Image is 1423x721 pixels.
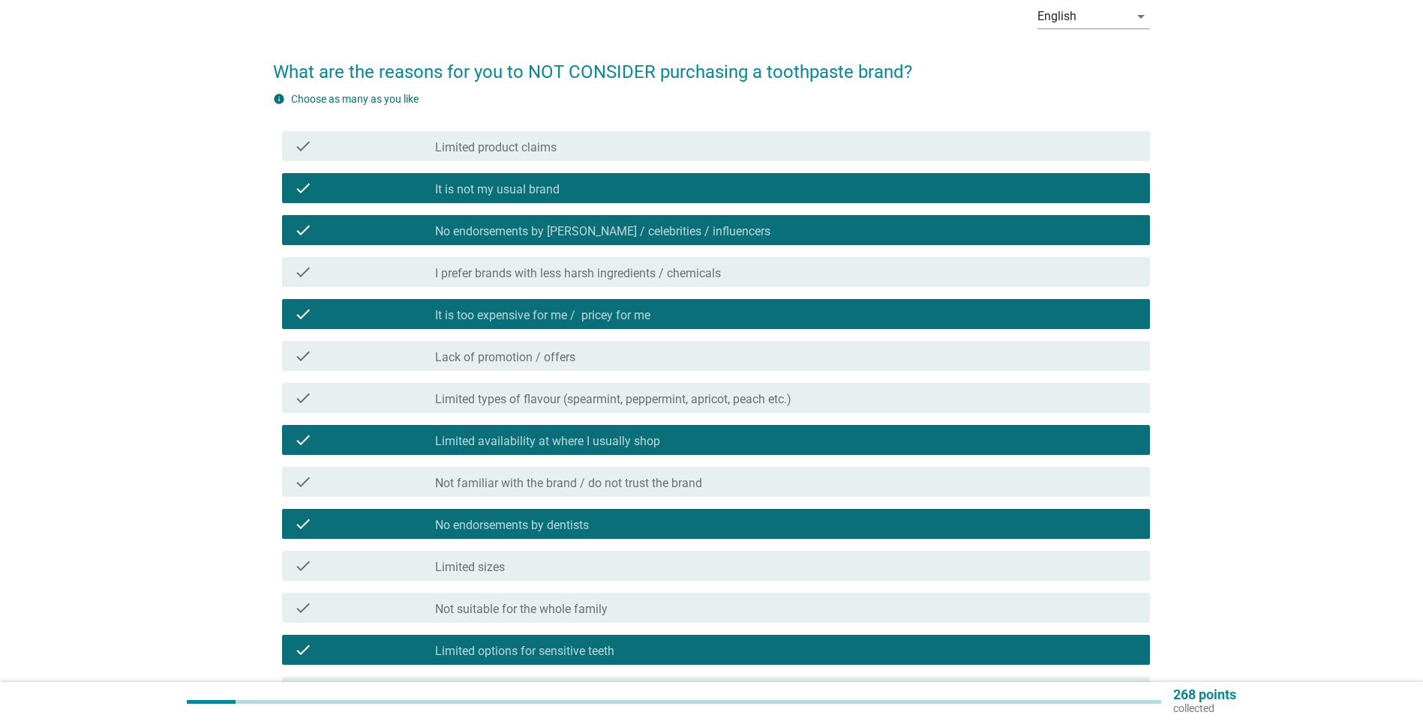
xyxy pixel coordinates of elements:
i: check [294,473,312,491]
label: Choose as many as you like [291,93,419,105]
i: check [294,221,312,239]
i: check [294,389,312,407]
label: Limited types of flavour (spearmint, peppermint, apricot, peach etc.) [435,392,791,407]
i: check [294,599,312,617]
div: English [1037,10,1076,23]
i: check [294,179,312,197]
label: Not familiar with the brand / do not trust the brand [435,476,702,491]
i: info [273,93,285,105]
i: check [294,263,312,281]
p: 268 points [1173,688,1236,702]
label: I prefer brands with less harsh ingredients / chemicals [435,266,721,281]
label: No endorsements by dentists [435,518,589,533]
label: Limited product claims [435,140,557,155]
i: check [294,431,312,449]
i: check [294,347,312,365]
label: Limited options for sensitive teeth [435,644,614,659]
p: collected [1173,702,1236,715]
i: check [294,515,312,533]
label: No endorsements by [PERSON_NAME] / celebrities / influencers [435,224,770,239]
i: arrow_drop_down [1132,7,1150,25]
i: check [294,557,312,575]
i: check [294,641,312,659]
label: Not suitable for the whole family [435,602,608,617]
label: Lack of promotion / offers [435,350,575,365]
label: It is not my usual brand [435,182,560,197]
label: It is too expensive for me / pricey for me [435,308,650,323]
i: check [294,305,312,323]
label: Limited sizes [435,560,505,575]
label: Limited availability at where I usually shop [435,434,660,449]
h2: What are the reasons for you to NOT CONSIDER purchasing a toothpaste brand? [273,43,1150,85]
i: check [294,137,312,155]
